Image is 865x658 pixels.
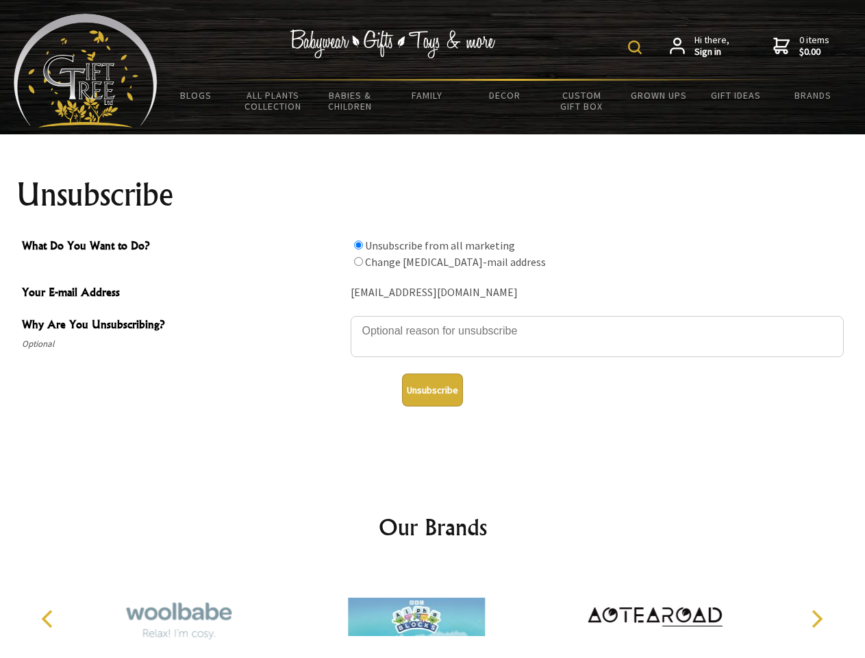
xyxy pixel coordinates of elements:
[351,316,844,357] textarea: Why Are You Unsubscribing?
[365,239,515,252] label: Unsubscribe from all marketing
[22,237,344,257] span: What Do You Want to Do?
[34,604,64,634] button: Previous
[799,46,829,58] strong: $0.00
[22,284,344,304] span: Your E-mail Address
[402,374,463,406] button: Unsubscribe
[670,34,729,58] a: Hi there,Sign in
[775,81,852,110] a: Brands
[365,255,546,269] label: Change [MEDICAL_DATA]-mail address
[389,81,466,110] a: Family
[354,241,363,249] input: What Do You Want to Do?
[620,81,697,110] a: Grown Ups
[235,81,312,121] a: All Plants Collection
[694,46,729,58] strong: Sign in
[628,40,642,54] img: product search
[22,336,344,352] span: Optional
[799,34,829,58] span: 0 items
[694,34,729,58] span: Hi there,
[22,316,344,336] span: Why Are You Unsubscribing?
[466,81,543,110] a: Decor
[697,81,775,110] a: Gift Ideas
[312,81,389,121] a: Babies & Children
[158,81,235,110] a: BLOGS
[290,29,496,58] img: Babywear - Gifts - Toys & more
[773,34,829,58] a: 0 items$0.00
[16,178,849,211] h1: Unsubscribe
[543,81,620,121] a: Custom Gift Box
[351,282,844,304] div: [EMAIL_ADDRESS][DOMAIN_NAME]
[14,14,158,127] img: Babyware - Gifts - Toys and more...
[27,511,838,544] h2: Our Brands
[354,257,363,266] input: What Do You Want to Do?
[801,604,831,634] button: Next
